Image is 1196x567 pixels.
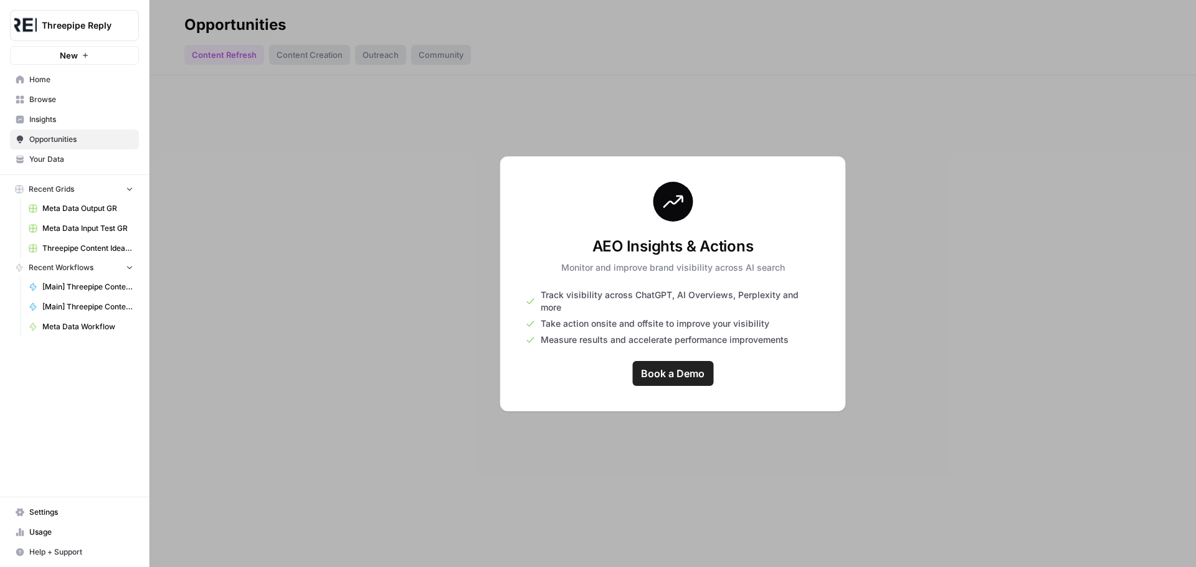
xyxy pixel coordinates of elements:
a: Opportunities [10,129,139,149]
span: New [60,49,78,62]
span: Opportunities [29,134,133,145]
button: Help + Support [10,542,139,562]
button: New [10,46,139,65]
span: Insights [29,114,133,125]
span: Settings [29,507,133,518]
span: Meta Data Output GR [42,203,133,214]
button: Recent Workflows [10,258,139,277]
span: Threepipe Reply [42,19,117,32]
a: Meta Data Input Test GR [23,218,139,238]
button: Workspace: Threepipe Reply [10,10,139,41]
a: [Main] Threepipe Content Producer [23,277,139,297]
span: Track visibility across ChatGPT, AI Overviews, Perplexity and more [541,289,820,314]
span: Measure results and accelerate performance improvements [541,334,789,346]
p: Monitor and improve brand visibility across AI search [561,261,785,274]
a: Usage [10,522,139,542]
a: Insights [10,110,139,129]
span: Usage [29,527,133,538]
span: [Main] Threepipe Content Producer [42,281,133,293]
span: Take action onsite and offsite to improve your visibility [541,317,769,330]
span: Recent Workflows [29,262,93,273]
span: Browse [29,94,133,105]
span: Home [29,74,133,85]
h3: AEO Insights & Actions [561,237,785,256]
a: Your Data [10,149,139,169]
span: Book a Demo [641,366,705,381]
span: Meta Data Input Test GR [42,223,133,234]
span: Help + Support [29,546,133,558]
span: Recent Grids [29,184,74,195]
span: [Main] Threepipe Content Idea & Brief Generator [42,301,133,312]
span: Your Data [29,154,133,165]
a: Book a Demo [632,361,713,386]
a: [Main] Threepipe Content Idea & Brief Generator [23,297,139,317]
a: Meta Data Workflow [23,317,139,337]
button: Recent Grids [10,180,139,199]
span: Meta Data Workflow [42,321,133,332]
a: Browse [10,90,139,110]
a: Meta Data Output GR [23,199,139,218]
img: Threepipe Reply Logo [14,14,37,37]
span: Threepipe Content Ideation Grid [42,243,133,254]
a: Threepipe Content Ideation Grid [23,238,139,258]
a: Settings [10,502,139,522]
a: Home [10,70,139,90]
